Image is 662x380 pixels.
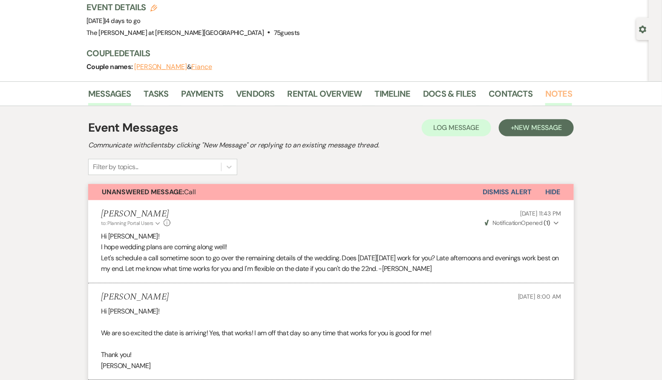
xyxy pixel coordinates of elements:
button: Open lead details [639,25,647,33]
a: Messages [88,87,131,106]
a: Vendors [236,87,274,106]
button: NotificationOpened (1) [484,219,561,227]
span: [DATE] 8:00 AM [518,293,561,300]
p: We are so excited the date is arriving! Yes, that works! I am off that day so any time that works... [101,328,561,339]
a: Tasks [144,87,169,106]
button: to: Planning Portal Users [101,219,161,227]
h2: Communicate with clients by clicking "New Message" or replying to an existing message thread. [88,140,574,150]
strong: ( 1 ) [544,219,550,227]
p: Let's schedule a call sometime soon to go over the remaining details of the wedding. Does [DATE][... [101,253,561,274]
h1: Event Messages [88,119,178,137]
button: Dismiss Alert [483,184,532,200]
span: Hide [545,187,560,196]
strong: Unanswered Message: [102,187,184,196]
div: Filter by topics... [93,162,138,172]
span: & [134,63,212,71]
span: [DATE] [86,17,141,25]
span: Couple names: [86,62,134,71]
p: Hi [PERSON_NAME]! [101,306,561,317]
a: Payments [181,87,224,106]
h5: [PERSON_NAME] [101,209,170,219]
span: to: Planning Portal Users [101,220,153,227]
span: Opened [485,219,550,227]
p: [PERSON_NAME] [101,360,561,371]
button: Log Message [422,119,491,136]
button: Unanswered Message:Call [88,184,483,200]
span: Log Message [434,123,479,132]
p: Thank you! [101,349,561,360]
span: 4 days to go [106,17,141,25]
span: Call [102,187,196,196]
h5: [PERSON_NAME] [101,292,169,302]
a: Timeline [375,87,411,106]
h3: Couple Details [86,47,564,59]
a: Docs & Files [423,87,476,106]
h3: Event Details [86,1,300,13]
span: | [104,17,141,25]
a: Rental Overview [288,87,362,106]
button: +New Message [499,119,574,136]
button: [PERSON_NAME] [134,63,187,70]
a: Contacts [489,87,533,106]
p: Hi [PERSON_NAME]! [101,231,561,242]
span: [DATE] 11:43 PM [520,210,561,217]
span: The [PERSON_NAME] at [PERSON_NAME][GEOGRAPHIC_DATA] [86,29,264,37]
p: I hope wedding plans are coming along well! [101,242,561,253]
span: 75 guests [274,29,300,37]
a: Notes [545,87,572,106]
button: Fiance [191,63,212,70]
span: Notification [492,219,521,227]
button: Hide [532,184,574,200]
span: New Message [515,123,562,132]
